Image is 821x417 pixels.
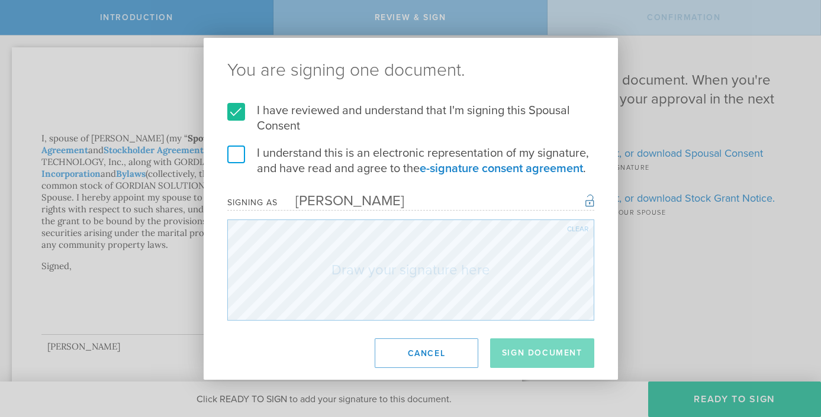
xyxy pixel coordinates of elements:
[227,198,278,208] div: Signing as
[278,192,404,209] div: [PERSON_NAME]
[227,62,594,79] ng-pluralize: You are signing one document.
[420,161,583,176] a: e-signature consent agreement
[227,146,594,176] label: I understand this is an electronic representation of my signature, and have read and agree to the .
[227,103,594,134] label: I have reviewed and understand that I'm signing this Spousal Consent
[490,338,594,368] button: Sign Document
[375,338,478,368] button: Cancel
